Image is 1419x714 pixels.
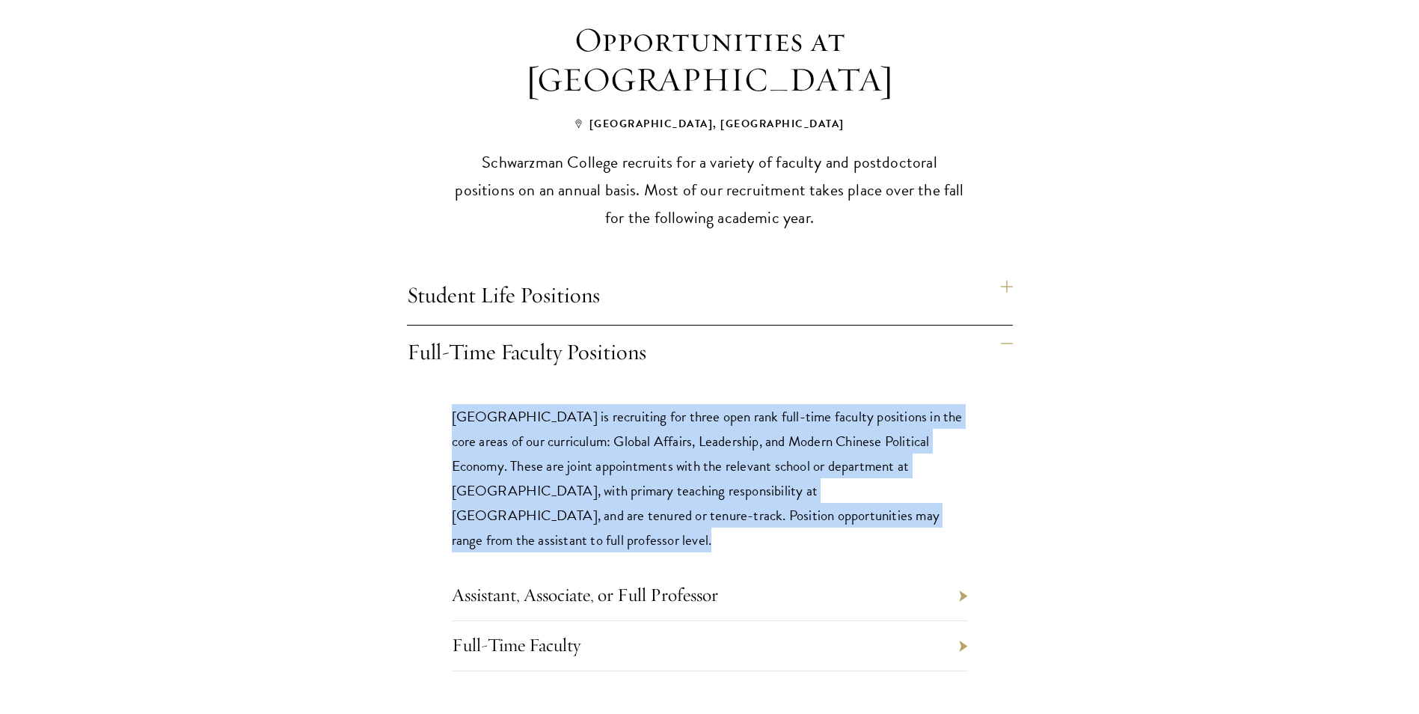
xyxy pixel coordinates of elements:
[433,20,987,100] h3: Opportunities at [GEOGRAPHIC_DATA]
[452,633,580,656] a: Full-Time Faculty
[452,583,718,606] a: Assistant, Associate, or Full Professor
[452,404,968,552] p: [GEOGRAPHIC_DATA] is recruiting for three open rank full-time faculty positions in the core areas...
[407,269,1013,325] h4: Student Life Positions
[575,116,845,132] span: [GEOGRAPHIC_DATA], [GEOGRAPHIC_DATA]
[452,148,968,231] p: Schwarzman College recruits for a variety of faculty and postdoctoral positions on an annual basi...
[407,326,1013,382] h4: Full-Time Faculty Positions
